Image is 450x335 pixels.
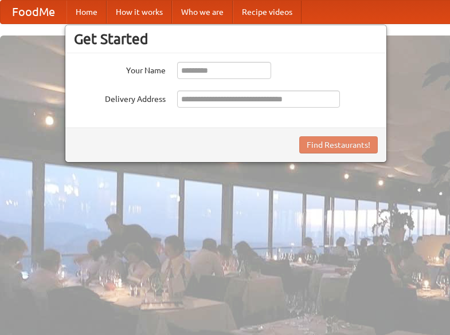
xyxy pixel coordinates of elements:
[299,136,378,153] button: Find Restaurants!
[66,1,107,23] a: Home
[74,90,166,105] label: Delivery Address
[172,1,233,23] a: Who we are
[1,1,66,23] a: FoodMe
[107,1,172,23] a: How it works
[74,62,166,76] label: Your Name
[74,30,378,48] h3: Get Started
[233,1,302,23] a: Recipe videos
